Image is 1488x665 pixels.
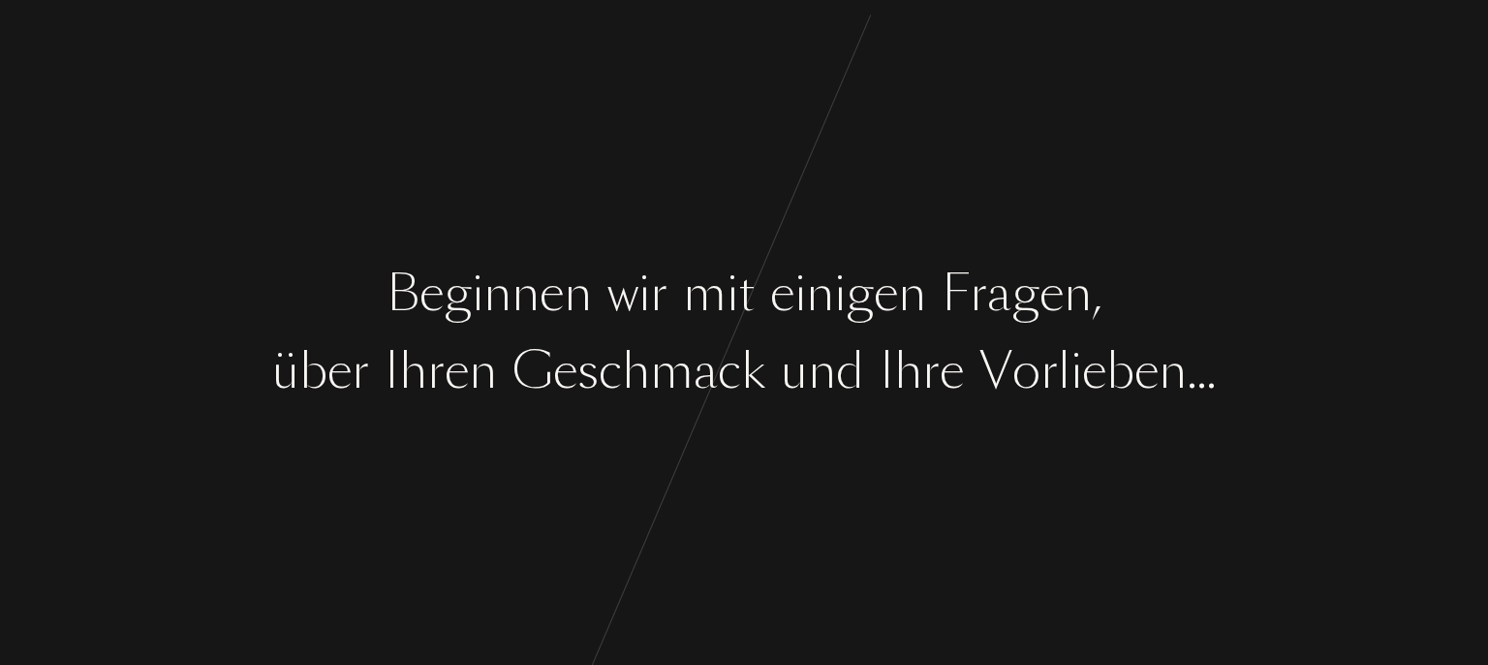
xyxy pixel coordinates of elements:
div: r [1040,335,1058,408]
div: n [469,335,497,408]
div: . [1187,335,1196,408]
div: g [846,258,874,331]
div: b [299,335,327,408]
div: w [607,258,638,331]
div: e [445,335,469,408]
div: ü [272,335,299,408]
div: i [834,258,846,331]
div: B [387,258,419,331]
div: e [770,258,794,331]
div: , [1092,258,1101,331]
div: s [577,335,599,408]
div: I [880,335,894,408]
div: . [1206,335,1216,408]
div: e [327,335,352,408]
div: c [718,335,741,408]
div: r [352,335,369,408]
div: I [385,335,399,408]
div: G [512,335,553,408]
div: i [727,258,738,331]
div: u [781,335,808,408]
div: . [1196,335,1206,408]
div: n [1159,335,1187,408]
div: h [894,335,922,408]
div: o [1012,335,1040,408]
div: g [1011,258,1039,331]
div: a [694,335,718,408]
div: d [836,335,864,408]
div: c [599,335,622,408]
div: e [1134,335,1159,408]
div: n [511,258,540,331]
div: r [650,258,667,331]
div: i [638,258,650,331]
div: e [940,335,964,408]
div: k [741,335,765,408]
div: i [1070,335,1082,408]
div: e [1039,258,1064,331]
div: h [399,335,427,408]
div: e [874,258,898,331]
div: n [898,258,926,331]
div: i [794,258,806,331]
div: n [808,335,836,408]
div: h [622,335,650,408]
div: e [540,258,564,331]
div: a [987,258,1011,331]
div: n [806,258,834,331]
div: n [564,258,592,331]
div: F [942,258,970,331]
div: t [738,258,755,331]
div: n [1064,258,1092,331]
div: r [970,258,987,331]
div: V [979,335,1012,408]
div: m [683,258,727,331]
div: e [419,258,444,331]
div: b [1106,335,1134,408]
div: l [1058,335,1070,408]
div: r [427,335,445,408]
div: n [483,258,511,331]
div: e [1082,335,1106,408]
div: e [553,335,577,408]
div: m [650,335,694,408]
div: g [444,258,472,331]
div: r [922,335,940,408]
div: i [472,258,483,331]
